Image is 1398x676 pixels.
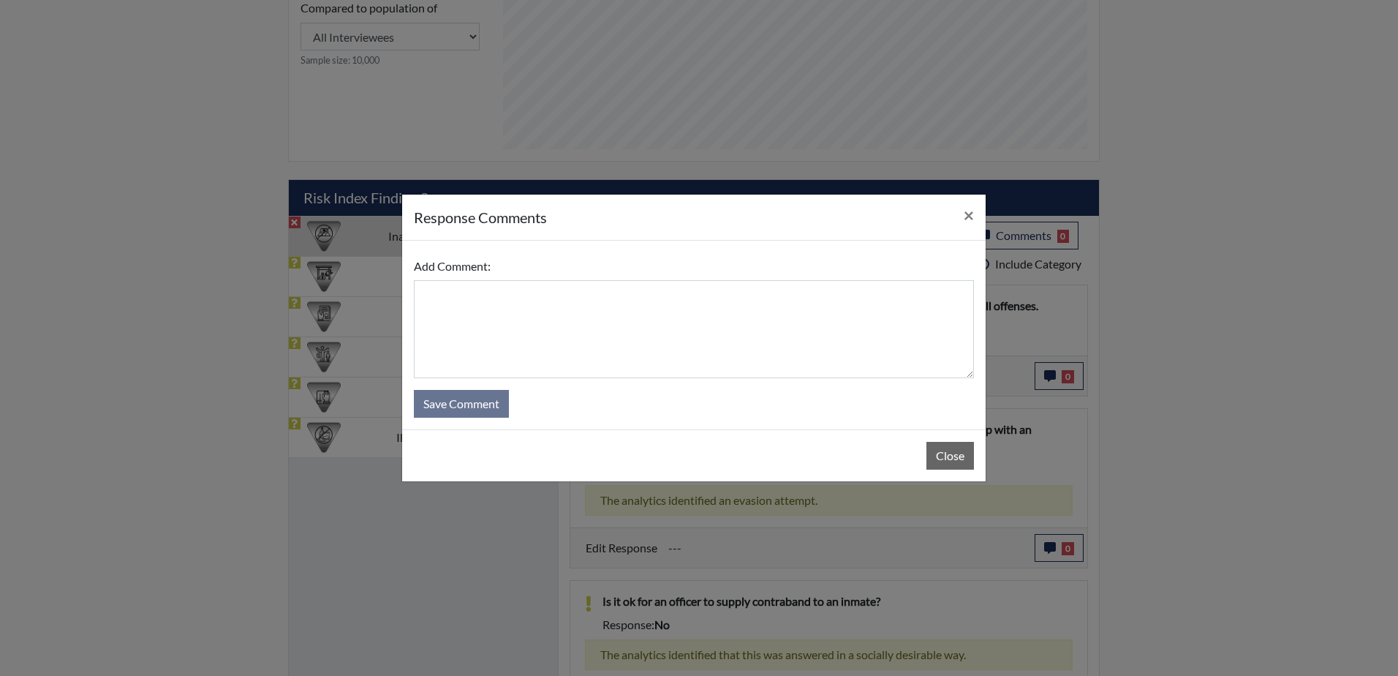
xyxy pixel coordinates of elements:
button: Save Comment [414,390,509,418]
button: Close [952,195,986,236]
span: × [964,204,974,225]
label: Add Comment: [414,252,491,280]
h5: response Comments [414,206,547,228]
button: Close [926,442,974,470]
